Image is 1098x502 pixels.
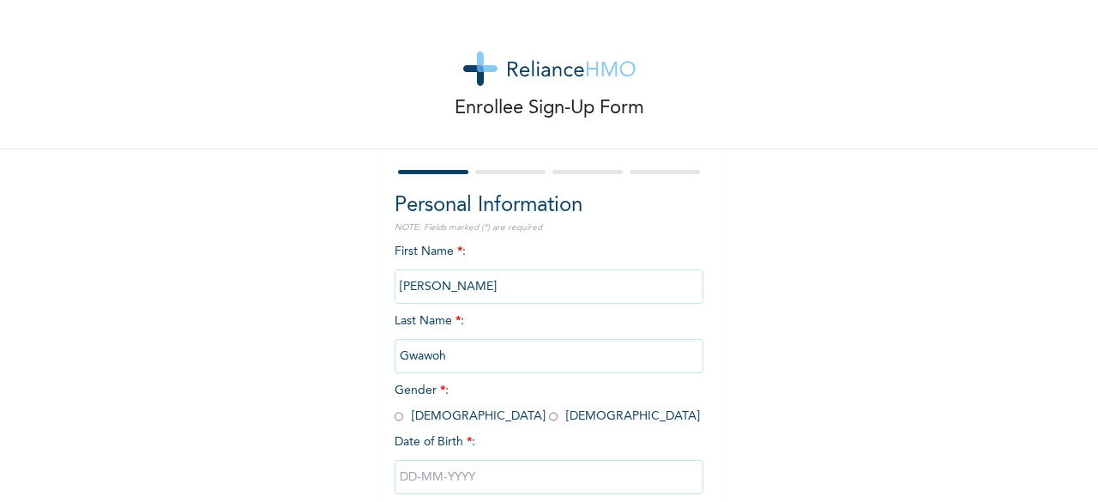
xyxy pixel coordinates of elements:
p: NOTE: Fields marked (*) are required [395,221,703,234]
input: DD-MM-YYYY [395,460,703,494]
input: Enter your last name [395,339,703,373]
span: Date of Birth : [395,433,475,451]
img: logo [463,51,636,86]
input: Enter your first name [395,269,703,304]
span: Gender : [DEMOGRAPHIC_DATA] [DEMOGRAPHIC_DATA] [395,384,700,422]
h2: Personal Information [395,191,703,221]
p: Enrollee Sign-Up Form [455,94,644,123]
span: First Name : [395,245,703,293]
span: Last Name : [395,315,703,362]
